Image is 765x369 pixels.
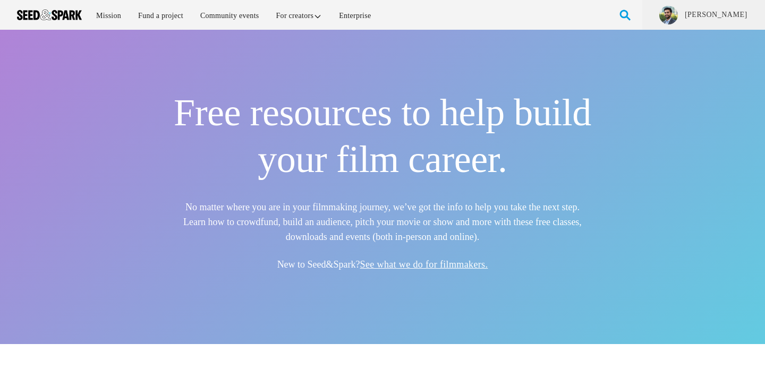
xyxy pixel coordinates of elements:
h5: New to Seed&Spark? [174,257,591,272]
a: Community events [193,4,267,27]
a: Enterprise [331,4,378,27]
a: See what we do for filmmakers. [360,259,488,270]
a: For creators [269,4,330,27]
a: Mission [89,4,129,27]
h5: No matter where you are in your filmmaking journey, we’ve got the info to help you take the next ... [174,200,591,244]
a: [PERSON_NAME] [684,10,748,20]
img: 2b492c514e775878.png [659,6,678,24]
a: Fund a project [131,4,191,27]
img: Seed amp; Spark [17,10,82,20]
h1: Free resources to help build your film career. [174,89,591,183]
